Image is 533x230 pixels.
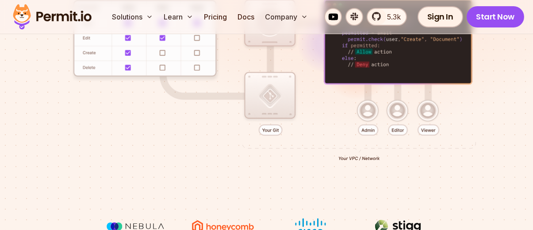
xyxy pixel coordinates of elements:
[418,6,463,27] a: Sign In
[160,8,197,26] button: Learn
[367,8,407,26] a: 5.3k
[9,2,96,32] img: Permit logo
[467,6,525,27] a: Start Now
[200,8,230,26] a: Pricing
[108,8,157,26] button: Solutions
[234,8,258,26] a: Docs
[261,8,311,26] button: Company
[382,12,401,22] span: 5.3k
